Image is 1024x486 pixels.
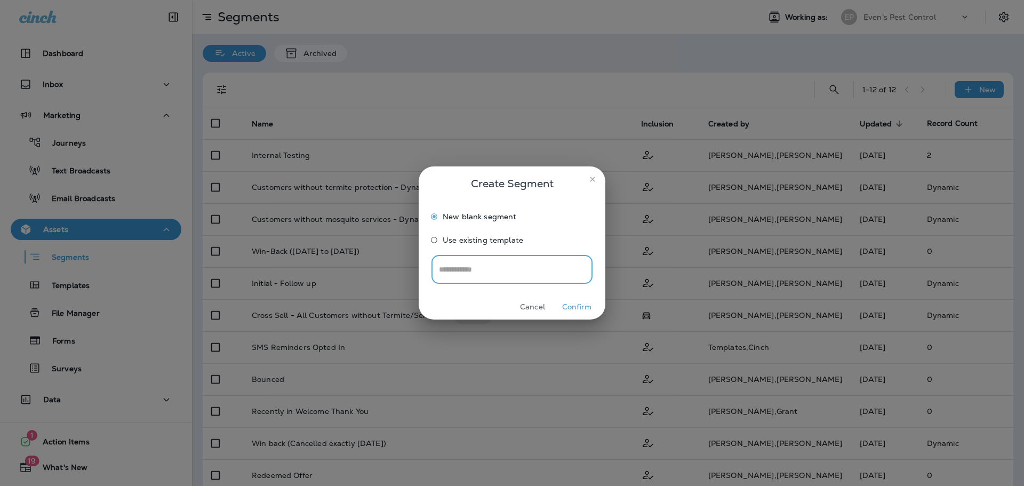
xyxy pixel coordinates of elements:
[513,299,553,315] button: Cancel
[557,299,597,315] button: Confirm
[584,171,601,188] button: close
[443,212,516,221] span: New blank segment
[443,236,523,244] span: Use existing template
[471,175,554,192] span: Create Segment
